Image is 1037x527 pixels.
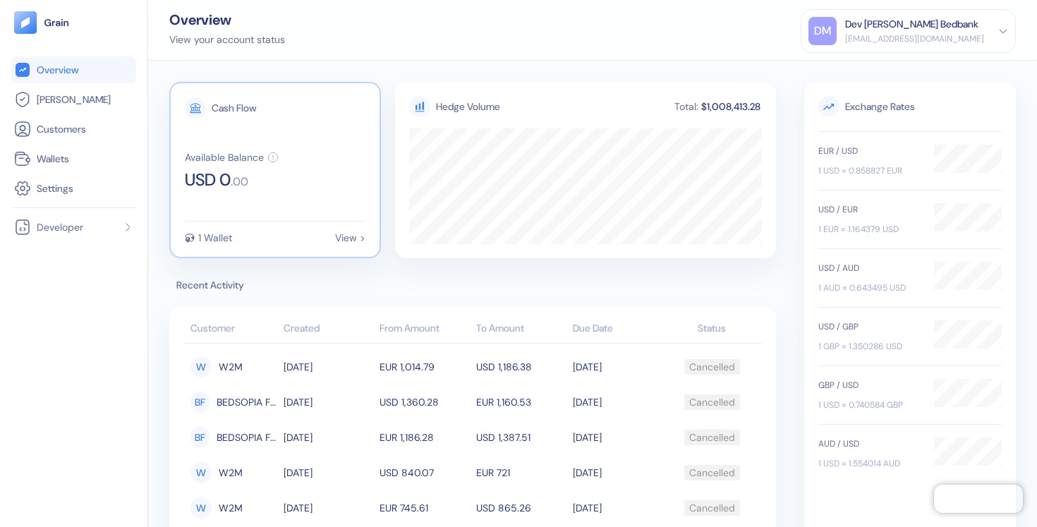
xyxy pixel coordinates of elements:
iframe: Chatra live chat [934,485,1023,513]
td: USD 840.07 [376,455,473,490]
div: 1 AUD = 0.643495 USD [818,281,920,294]
td: EUR 1,014.79 [376,349,473,384]
td: USD 865.26 [473,490,569,526]
div: GBP / USD [818,379,920,392]
span: Exchange Rates [818,96,1002,117]
div: EUR / USD [818,145,920,157]
div: Cancelled [689,461,735,485]
td: [DATE] [280,455,377,490]
span: Overview [37,63,78,77]
div: USD / EUR [818,203,920,216]
div: Status [669,321,755,336]
span: Customers [37,122,86,136]
span: W2M [219,496,243,520]
td: EUR 721 [473,455,569,490]
th: To Amount [473,315,569,344]
div: 1 GBP = 1.350286 USD [818,340,920,353]
span: Wallets [37,152,69,166]
td: [DATE] [280,490,377,526]
span: USD 0 [185,171,231,188]
div: Total: [673,102,700,111]
td: USD 1,360.28 [376,384,473,420]
td: [DATE] [569,384,666,420]
a: [PERSON_NAME] [14,91,133,108]
a: Overview [14,61,133,78]
td: EUR 745.61 [376,490,473,526]
div: Hedge Volume [436,99,500,114]
td: [DATE] [280,420,377,455]
div: AUD / USD [818,437,920,450]
img: logo-tablet-V2.svg [14,11,37,34]
td: [DATE] [569,490,666,526]
span: Recent Activity [169,278,776,293]
div: W [190,497,212,519]
span: [PERSON_NAME] [37,92,111,107]
div: Cash Flow [212,103,256,113]
div: View > [335,233,365,243]
th: Due Date [569,315,666,344]
div: BF [190,392,210,413]
th: From Amount [376,315,473,344]
div: W [190,356,212,377]
div: Dev [PERSON_NAME] Bedbank [845,17,978,32]
div: W [190,462,212,483]
span: Developer [37,220,83,234]
img: logo [44,18,70,28]
button: Available Balance [185,152,279,163]
div: DM [808,17,837,45]
div: Overview [169,13,285,27]
a: Customers [14,121,133,138]
td: EUR 1,160.53 [473,384,569,420]
span: W2M [219,355,243,379]
div: 1 Wallet [198,233,232,243]
td: USD 1,186.38 [473,349,569,384]
div: $1,008,413.28 [700,102,762,111]
div: 1 USD = 0.740584 GBP [818,399,920,411]
div: Cancelled [689,355,735,379]
th: Customer [183,315,280,344]
div: USD / GBP [818,320,920,333]
div: [EMAIL_ADDRESS][DOMAIN_NAME] [845,32,984,45]
td: EUR 1,186.28 [376,420,473,455]
span: BEDSOPIA FZCO [217,390,276,414]
td: [DATE] [280,349,377,384]
div: 1 EUR = 1.164379 USD [818,223,920,236]
div: Available Balance [185,152,264,162]
div: 1 USD = 0.858827 EUR [818,164,920,177]
div: Cancelled [689,390,735,414]
td: [DATE] [280,384,377,420]
div: USD / AUD [818,262,920,274]
td: [DATE] [569,455,666,490]
div: Cancelled [689,425,735,449]
div: BF [190,427,210,448]
div: Cancelled [689,496,735,520]
a: Wallets [14,150,133,167]
span: W2M [219,461,243,485]
div: 1 USD = 1.554014 AUD [818,457,920,470]
td: USD 1,387.51 [473,420,569,455]
td: [DATE] [569,349,666,384]
span: Settings [37,181,73,195]
th: Created [280,315,377,344]
a: Settings [14,180,133,197]
span: BEDSOPIA FZCO [217,425,276,449]
td: [DATE] [569,420,666,455]
div: View your account status [169,32,285,47]
span: . 00 [231,176,248,188]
